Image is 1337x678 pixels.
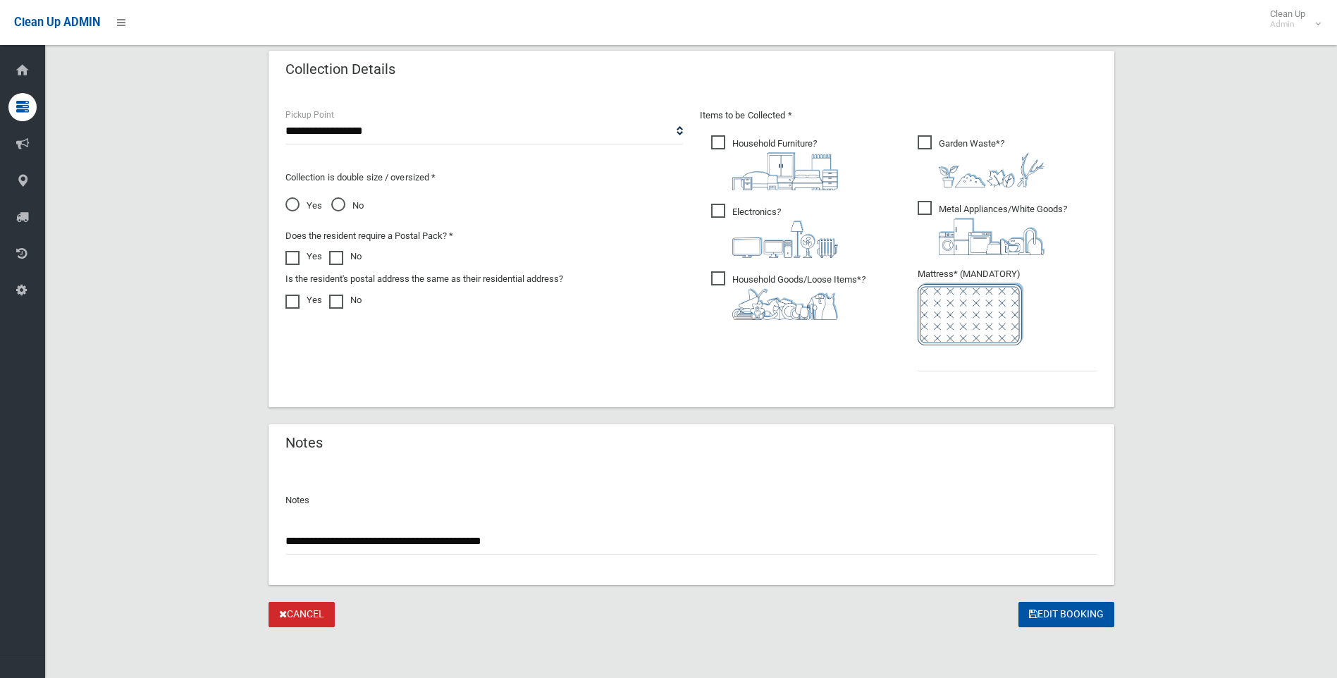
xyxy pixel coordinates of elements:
[269,56,412,83] header: Collection Details
[918,283,1023,345] img: e7408bece873d2c1783593a074e5cb2f.png
[711,204,838,258] span: Electronics
[329,248,362,265] label: No
[918,135,1045,187] span: Garden Waste*
[939,218,1045,255] img: 36c1b0289cb1767239cdd3de9e694f19.png
[331,197,364,214] span: No
[285,228,453,245] label: Does the resident require a Postal Pack? *
[711,135,838,190] span: Household Furniture
[732,207,838,258] i: ?
[285,292,322,309] label: Yes
[285,169,683,186] p: Collection is double size / oversized *
[329,292,362,309] label: No
[732,288,838,320] img: b13cc3517677393f34c0a387616ef184.png
[939,204,1067,255] i: ?
[1018,602,1114,628] button: Edit Booking
[732,221,838,258] img: 394712a680b73dbc3d2a6a3a7ffe5a07.png
[918,269,1097,345] span: Mattress* (MANDATORY)
[285,197,322,214] span: Yes
[711,271,865,320] span: Household Goods/Loose Items*
[269,429,340,457] header: Notes
[285,271,563,288] label: Is the resident's postal address the same as their residential address?
[1270,19,1305,30] small: Admin
[700,107,1097,124] p: Items to be Collected *
[285,248,322,265] label: Yes
[14,16,100,29] span: Clean Up ADMIN
[1263,8,1319,30] span: Clean Up
[269,602,335,628] a: Cancel
[732,152,838,190] img: aa9efdbe659d29b613fca23ba79d85cb.png
[918,201,1067,255] span: Metal Appliances/White Goods
[732,138,838,190] i: ?
[939,152,1045,187] img: 4fd8a5c772b2c999c83690221e5242e0.png
[285,492,1097,509] p: Notes
[732,274,865,320] i: ?
[939,138,1045,187] i: ?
